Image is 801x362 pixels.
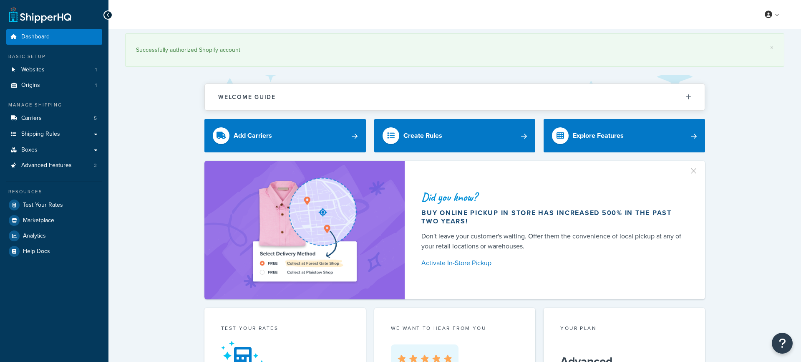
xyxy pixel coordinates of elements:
button: Open Resource Center [772,333,793,354]
div: Create Rules [403,130,442,142]
button: Welcome Guide [205,84,705,110]
a: Explore Features [544,119,705,152]
span: 1 [95,82,97,89]
div: Basic Setup [6,53,102,60]
a: Origins1 [6,78,102,93]
div: Manage Shipping [6,101,102,109]
div: Resources [6,188,102,195]
a: Marketplace [6,213,102,228]
a: Dashboard [6,29,102,45]
span: Dashboard [21,33,50,41]
span: Advanced Features [21,162,72,169]
div: Add Carriers [234,130,272,142]
span: Analytics [23,233,46,240]
span: Carriers [21,115,42,122]
div: Your Plan [560,324,688,334]
a: Advanced Features3 [6,158,102,173]
span: Shipping Rules [21,131,60,138]
a: Analytics [6,228,102,243]
a: Carriers5 [6,111,102,126]
a: Boxes [6,142,102,158]
span: Help Docs [23,248,50,255]
a: Create Rules [374,119,536,152]
a: Shipping Rules [6,127,102,142]
span: Test Your Rates [23,202,63,209]
span: Origins [21,82,40,89]
div: Test your rates [221,324,349,334]
span: Boxes [21,147,38,154]
li: Origins [6,78,102,93]
a: × [770,44,773,51]
img: ad-shirt-map-b0359fc47e01cab431d101c4b569394f6a03f54285957d908178d52f29eb9668.png [229,173,380,287]
div: Successfully authorized Shopify account [136,44,773,56]
span: 5 [94,115,97,122]
a: Test Your Rates [6,197,102,213]
a: Websites1 [6,62,102,78]
div: Did you know? [421,191,685,203]
a: Add Carriers [204,119,366,152]
a: Help Docs [6,244,102,259]
li: Advanced Features [6,158,102,173]
li: Carriers [6,111,102,126]
div: Don't leave your customer's waiting. Offer them the convenience of local pickup at any of your re... [421,231,685,251]
span: Marketplace [23,217,54,224]
p: we want to hear from you [391,324,519,332]
span: 1 [95,66,97,73]
a: Activate In-Store Pickup [421,257,685,269]
div: Explore Features [573,130,624,142]
li: Websites [6,62,102,78]
span: Websites [21,66,45,73]
span: 3 [94,162,97,169]
h2: Welcome Guide [218,94,276,100]
div: Buy online pickup in store has increased 500% in the past two years! [421,209,685,225]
